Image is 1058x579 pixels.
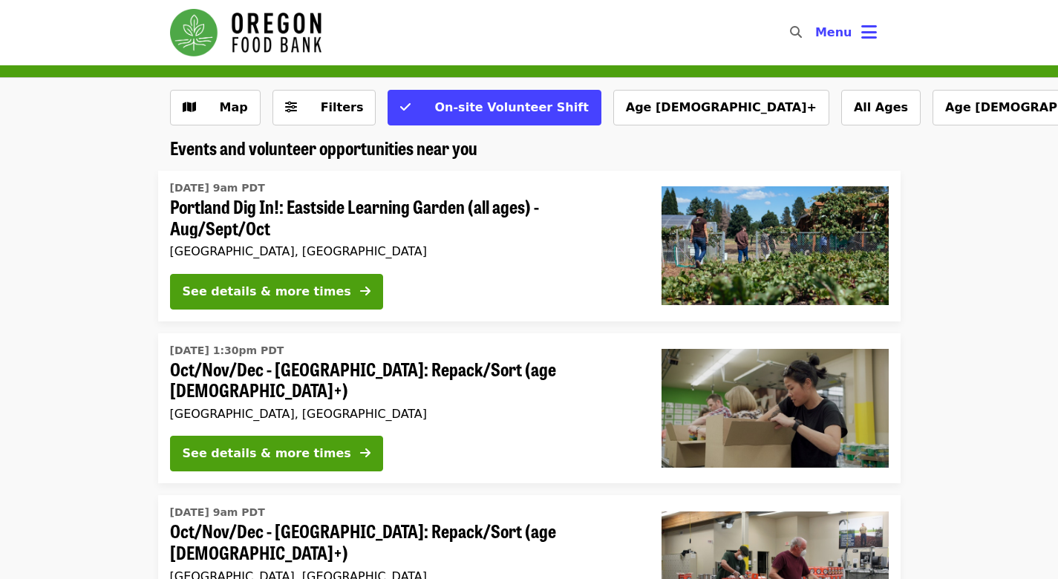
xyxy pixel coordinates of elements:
button: Show map view [170,90,261,125]
i: search icon [790,25,802,39]
a: See details for "Portland Dig In!: Eastside Learning Garden (all ages) - Aug/Sept/Oct" [158,171,901,321]
span: Oct/Nov/Dec - [GEOGRAPHIC_DATA]: Repack/Sort (age [DEMOGRAPHIC_DATA]+) [170,359,638,402]
span: Map [220,100,248,114]
span: On-site Volunteer Shift [434,100,588,114]
span: Oct/Nov/Dec - [GEOGRAPHIC_DATA]: Repack/Sort (age [DEMOGRAPHIC_DATA]+) [170,520,638,563]
button: On-site Volunteer Shift [388,90,601,125]
i: sliders-h icon [285,100,297,114]
img: Oct/Nov/Dec - Portland: Repack/Sort (age 8+) organized by Oregon Food Bank [662,349,889,468]
button: See details & more times [170,436,383,471]
input: Search [811,15,823,50]
time: [DATE] 9am PDT [170,180,265,196]
div: See details & more times [183,283,351,301]
time: [DATE] 9am PDT [170,505,265,520]
i: check icon [400,100,411,114]
button: All Ages [841,90,921,125]
div: [GEOGRAPHIC_DATA], [GEOGRAPHIC_DATA] [170,407,638,421]
i: map icon [183,100,196,114]
a: See details for "Oct/Nov/Dec - Portland: Repack/Sort (age 8+)" [158,333,901,484]
time: [DATE] 1:30pm PDT [170,343,284,359]
i: bars icon [861,22,877,43]
button: Age [DEMOGRAPHIC_DATA]+ [613,90,829,125]
img: Oregon Food Bank - Home [170,9,321,56]
span: Events and volunteer opportunities near you [170,134,477,160]
button: Filters (0 selected) [272,90,376,125]
i: arrow-right icon [360,446,370,460]
i: arrow-right icon [360,284,370,298]
div: [GEOGRAPHIC_DATA], [GEOGRAPHIC_DATA] [170,244,638,258]
div: See details & more times [183,445,351,462]
span: Filters [321,100,364,114]
img: Portland Dig In!: Eastside Learning Garden (all ages) - Aug/Sept/Oct organized by Oregon Food Bank [662,186,889,305]
span: Menu [815,25,852,39]
span: Portland Dig In!: Eastside Learning Garden (all ages) - Aug/Sept/Oct [170,196,638,239]
button: Toggle account menu [803,15,889,50]
button: See details & more times [170,274,383,310]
